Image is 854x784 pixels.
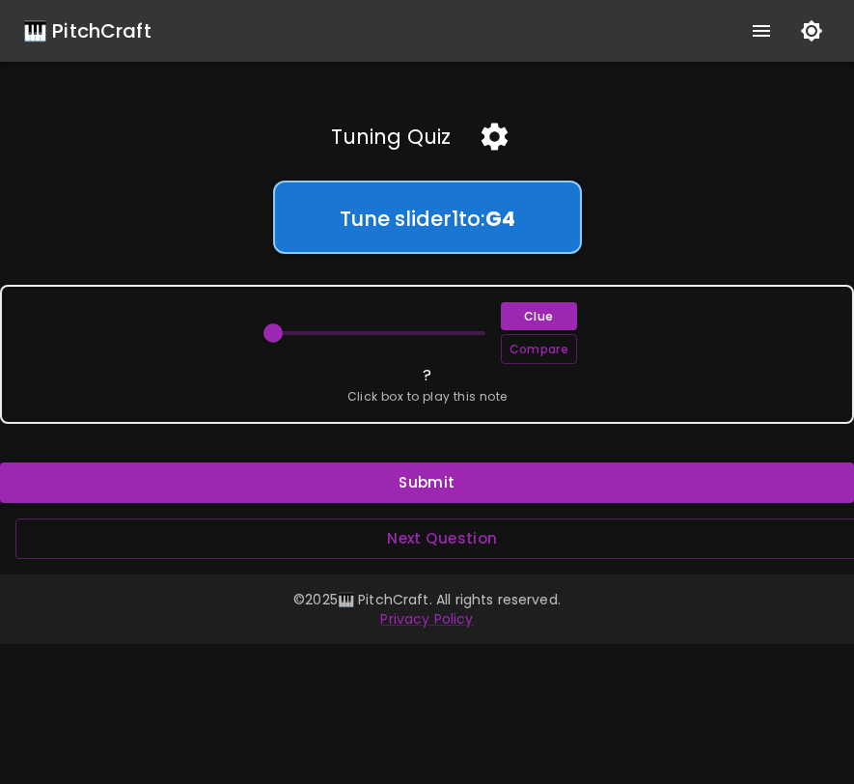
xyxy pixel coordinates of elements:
[485,205,515,233] b: G 4
[380,609,473,629] a: Privacy Policy
[501,334,577,364] button: Compare
[347,387,508,406] span: Click box to play this note
[298,206,557,233] h5: Tune slider 1 to:
[423,364,431,387] p: ?
[23,590,831,609] p: © 2025 🎹 PitchCraft. All rights reserved.
[23,15,152,46] a: 🎹 PitchCraft
[501,302,577,330] button: Clue
[738,8,785,54] button: show more
[331,124,451,151] h5: Tuning Quiz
